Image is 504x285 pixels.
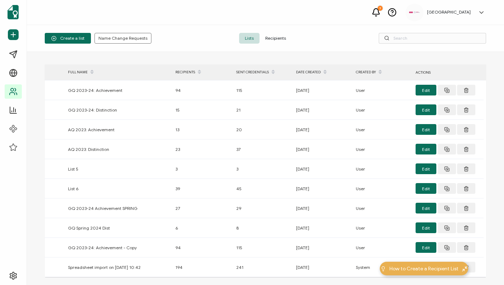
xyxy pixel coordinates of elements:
div: System [352,263,412,271]
div: User [352,244,412,252]
button: Edit [416,222,436,233]
img: 534be6bd-3ab8-4108-9ccc-40d3e97e413d.png [409,11,420,13]
div: User [352,224,412,232]
div: FULL NAME [64,66,172,78]
div: User [352,145,412,153]
div: 94 [172,244,233,252]
div: 94 [172,86,233,94]
span: Lists [239,33,260,44]
div: 21 [233,106,292,114]
div: 194 [172,263,233,271]
div: AQ 2023: Achievement [64,126,172,134]
div: 39 [172,185,233,193]
div: Spreadsheet import on [DATE] 10:42 [64,263,172,271]
div: 3 [233,165,292,173]
iframe: Chat Widget [468,251,504,285]
button: Create a list [45,33,91,44]
button: Edit [416,203,436,213]
div: 23 [172,145,233,153]
div: [DATE] [292,263,352,271]
div: ACTIONS [412,68,484,77]
button: Edit [416,163,436,174]
div: GQ 2023-24: Achievement - Copy [64,244,172,252]
img: minimize-icon.svg [462,266,467,271]
div: GQ Spring 2024 Dist [64,224,172,232]
div: User [352,106,412,114]
div: GQ 2023-24: Achievement [64,86,172,94]
div: User [352,86,412,94]
button: Edit [416,104,436,115]
div: 115 [233,244,292,252]
button: Name Change Requests [94,33,151,44]
span: Create a list [51,36,84,41]
div: [DATE] [292,106,352,114]
div: GQ 2023-24: Distinction [64,106,172,114]
span: Name Change Requests [98,36,147,40]
span: How to Create a Recipient List [389,265,459,272]
div: RECIPIENTS [172,66,233,78]
div: 20 [233,126,292,134]
div: 6 [172,224,233,232]
div: List 5 [64,165,172,173]
button: Edit [416,242,436,253]
button: Edit [416,85,436,95]
div: GQ 2023-24 Achievement SPRING [64,204,172,212]
div: 29 [233,204,292,212]
div: User [352,185,412,193]
span: Recipients [260,33,292,44]
div: AQ 2023: Distinction [64,145,172,153]
div: SENT CREDENTIALS [233,66,292,78]
div: [DATE] [292,126,352,134]
div: 13 [172,126,233,134]
div: 7 [378,6,383,11]
button: Edit [416,124,436,135]
div: 241 [233,263,292,271]
div: [DATE] [292,145,352,153]
h5: [GEOGRAPHIC_DATA] [427,10,471,15]
div: [DATE] [292,185,352,193]
div: [DATE] [292,204,352,212]
div: List 6 [64,185,172,193]
button: Edit [416,144,436,154]
div: [DATE] [292,165,352,173]
img: sertifier-logomark-colored.svg [8,5,19,19]
div: 27 [172,204,233,212]
div: [DATE] [292,244,352,252]
div: User [352,204,412,212]
div: 3 [172,165,233,173]
div: 45 [233,185,292,193]
div: [DATE] [292,86,352,94]
div: User [352,126,412,134]
input: Search [379,33,486,44]
div: [DATE] [292,224,352,232]
div: User [352,165,412,173]
button: Edit [416,183,436,194]
div: 15 [172,106,233,114]
div: 8 [233,224,292,232]
div: 115 [233,86,292,94]
div: 37 [233,145,292,153]
div: CREATED BY [352,66,412,78]
div: DATE CREATED [292,66,352,78]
